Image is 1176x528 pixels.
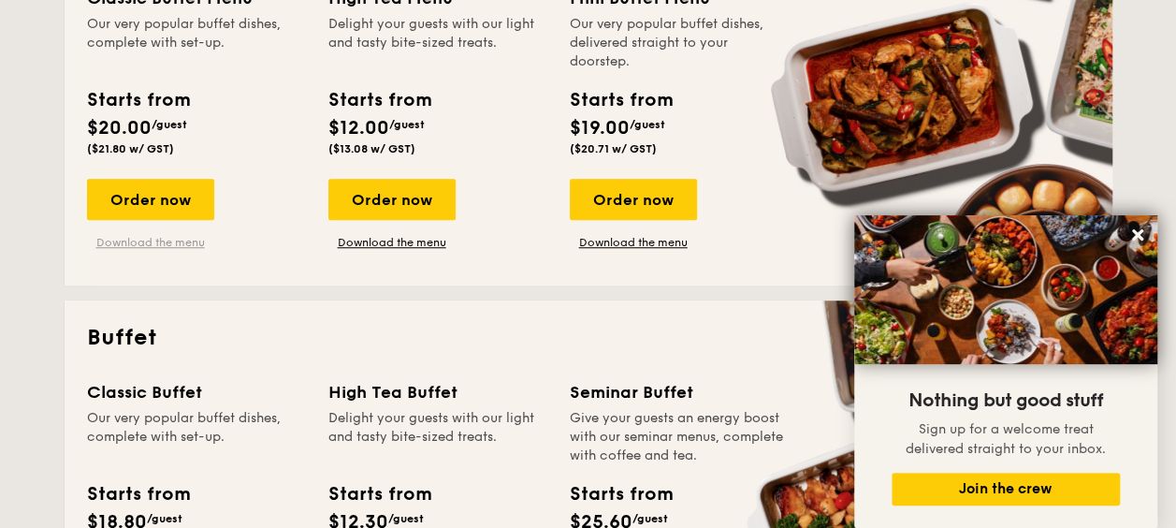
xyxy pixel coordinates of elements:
[388,512,424,525] span: /guest
[87,142,174,155] span: ($21.80 w/ GST)
[87,235,214,250] a: Download the menu
[570,379,789,405] div: Seminar Buffet
[570,409,789,465] div: Give your guests an energy boost with our seminar menus, complete with coffee and tea.
[570,235,697,250] a: Download the menu
[87,179,214,220] div: Order now
[328,409,547,465] div: Delight your guests with our light and tasty bite-sized treats.
[570,15,789,71] div: Our very popular buffet dishes, delivered straight to your doorstep.
[328,179,456,220] div: Order now
[87,117,152,139] span: $20.00
[328,142,415,155] span: ($13.08 w/ GST)
[147,512,182,525] span: /guest
[630,118,665,131] span: /guest
[389,118,425,131] span: /guest
[87,480,189,508] div: Starts from
[328,235,456,250] a: Download the menu
[87,323,1090,353] h2: Buffet
[1123,220,1153,250] button: Close
[328,117,389,139] span: $12.00
[570,142,657,155] span: ($20.71 w/ GST)
[152,118,187,131] span: /guest
[632,512,668,525] span: /guest
[328,379,547,405] div: High Tea Buffet
[906,421,1106,457] span: Sign up for a welcome treat delivered straight to your inbox.
[570,179,697,220] div: Order now
[328,15,547,71] div: Delight your guests with our light and tasty bite-sized treats.
[570,480,672,508] div: Starts from
[87,86,189,114] div: Starts from
[87,409,306,465] div: Our very popular buffet dishes, complete with set-up.
[908,389,1103,412] span: Nothing but good stuff
[570,86,672,114] div: Starts from
[87,15,306,71] div: Our very popular buffet dishes, complete with set-up.
[87,379,306,405] div: Classic Buffet
[328,86,430,114] div: Starts from
[570,117,630,139] span: $19.00
[854,215,1157,364] img: DSC07876-Edit02-Large.jpeg
[892,473,1120,506] button: Join the crew
[328,480,430,508] div: Starts from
